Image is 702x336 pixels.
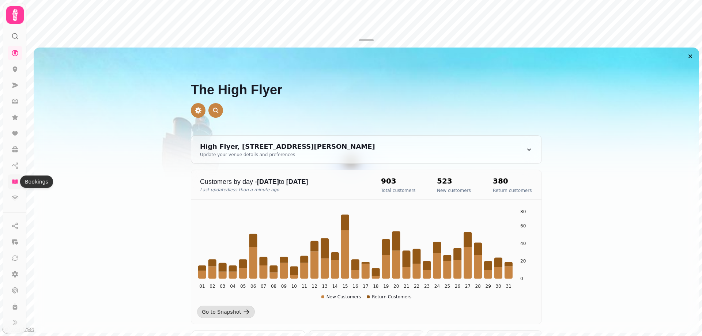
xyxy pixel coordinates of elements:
[342,284,348,289] tspan: 15
[373,284,378,289] tspan: 18
[291,284,297,289] tspan: 10
[434,284,440,289] tspan: 24
[200,141,375,152] div: High Flyer, [STREET_ADDRESS][PERSON_NAME]
[250,284,256,289] tspan: 06
[455,284,460,289] tspan: 26
[486,284,491,289] tspan: 29
[20,175,53,188] div: Bookings
[240,284,246,289] tspan: 05
[520,209,526,214] tspan: 80
[520,241,526,246] tspan: 40
[437,176,471,186] h2: 523
[202,308,241,316] div: Go to Snapshot
[210,284,215,289] tspan: 02
[465,284,471,289] tspan: 27
[381,176,416,186] h2: 903
[302,284,307,289] tspan: 11
[520,276,523,281] tspan: 0
[34,48,699,230] img: Background
[495,284,501,289] tspan: 30
[197,306,255,318] a: Go to Snapshot
[332,284,337,289] tspan: 14
[437,188,471,193] p: New customers
[200,152,375,158] div: Update your venue details and preferences
[230,284,235,289] tspan: 04
[271,284,276,289] tspan: 08
[312,284,317,289] tspan: 12
[381,188,416,193] p: Total customers
[2,325,34,334] a: Mapbox logo
[322,284,328,289] tspan: 13
[363,284,368,289] tspan: 17
[220,284,225,289] tspan: 03
[191,65,542,97] h1: The High Flyer
[367,294,411,300] div: Return Customers
[286,178,308,185] strong: [DATE]
[414,284,419,289] tspan: 22
[506,284,511,289] tspan: 31
[445,284,450,289] tspan: 25
[424,284,430,289] tspan: 23
[684,50,696,62] button: Close drawer
[200,187,366,193] p: Last updated less than a minute ago
[321,294,361,300] div: New Customers
[200,177,366,187] p: Customers by day - to
[352,284,358,289] tspan: 16
[493,188,532,193] p: Return customers
[493,176,532,186] h2: 380
[393,284,399,289] tspan: 20
[404,284,409,289] tspan: 21
[475,284,481,289] tspan: 28
[199,284,205,289] tspan: 01
[383,284,389,289] tspan: 19
[281,284,287,289] tspan: 09
[520,223,526,229] tspan: 60
[520,258,526,264] tspan: 20
[261,284,266,289] tspan: 07
[257,178,279,185] strong: [DATE]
